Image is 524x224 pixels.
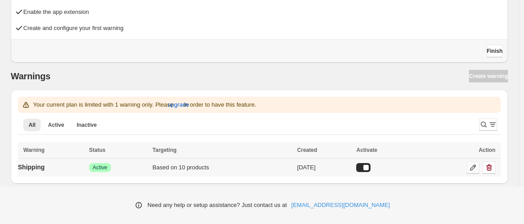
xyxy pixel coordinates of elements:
[23,8,89,17] h4: Enable the app extension
[18,160,45,174] a: Shipping
[23,147,45,153] span: Warning
[77,121,97,129] span: Inactive
[168,98,189,112] button: upgrade
[33,100,256,109] p: Your current plan is limited with 1 warning only. Please in order to have this feature.
[479,147,495,153] span: Action
[356,147,377,153] span: Activate
[48,121,64,129] span: Active
[297,163,351,172] div: [DATE]
[93,164,107,171] span: Active
[11,71,51,82] h2: Warnings
[487,45,503,57] button: Finish
[153,147,177,153] span: Targeting
[291,201,390,210] a: [EMAIL_ADDRESS][DOMAIN_NAME]
[23,24,124,33] h4: Create and configure your first warning
[89,147,106,153] span: Status
[297,147,317,153] span: Created
[18,163,45,172] p: Shipping
[479,118,497,131] button: Search and filter results
[153,163,292,172] div: Based on 10 products
[168,100,189,109] span: upgrade
[487,47,503,55] span: Finish
[29,121,35,129] span: All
